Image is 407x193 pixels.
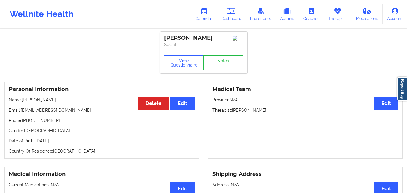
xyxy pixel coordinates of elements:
[9,117,195,123] p: Phone: [PHONE_NUMBER]
[397,77,407,101] a: Report Bug
[9,86,195,93] h3: Personal Information
[275,4,299,24] a: Admins
[217,4,246,24] a: Dashboard
[9,171,195,178] h3: Medical Information
[246,4,276,24] a: Prescribers
[191,4,217,24] a: Calendar
[212,171,399,178] h3: Shipping Address
[324,4,352,24] a: Therapists
[9,148,195,154] p: Country Of Residence: [GEOGRAPHIC_DATA]
[299,4,324,24] a: Coaches
[352,4,383,24] a: Medications
[374,97,398,110] button: Edit
[212,107,399,113] p: Therapist: [PERSON_NAME]
[164,35,243,42] div: [PERSON_NAME]
[170,97,195,110] button: Edit
[164,42,243,48] p: Social
[9,128,195,134] p: Gender: [DEMOGRAPHIC_DATA]
[212,97,399,103] p: Provider: N/A
[212,86,399,93] h3: Medical Team
[212,182,399,188] p: Address: N/A
[164,55,204,70] button: View Questionnaire
[383,4,407,24] a: Account
[9,182,195,188] p: Current Medications: N/A
[233,36,243,41] img: Image%2Fplaceholer-image.png
[138,97,169,110] button: Delete
[9,138,195,144] p: Date of Birth: [DATE]
[9,97,195,103] p: Name: [PERSON_NAME]
[203,55,243,70] a: Notes
[9,107,195,113] p: Email: [EMAIL_ADDRESS][DOMAIN_NAME]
